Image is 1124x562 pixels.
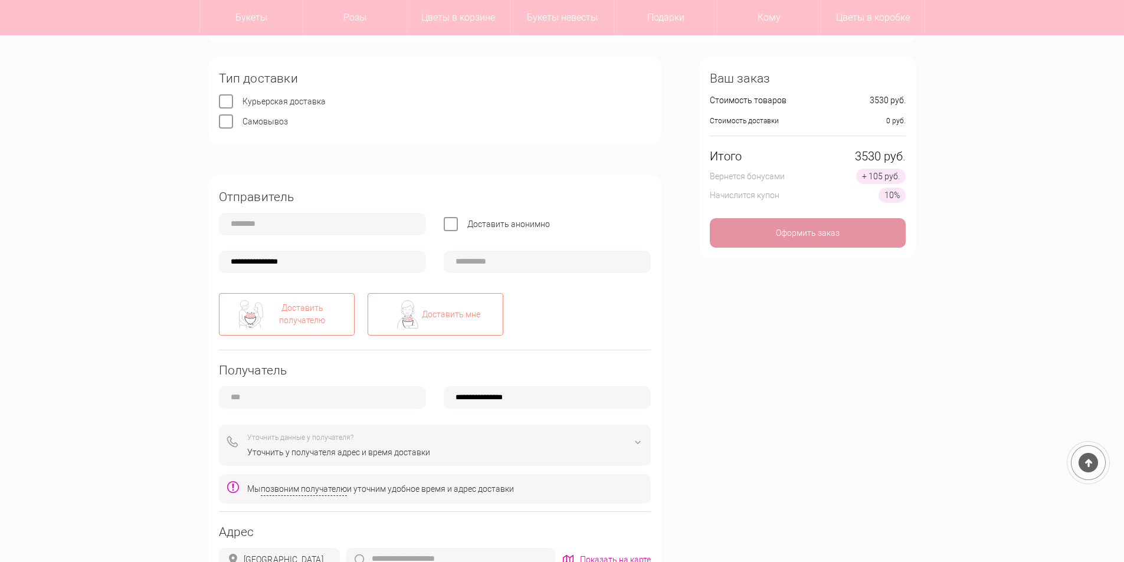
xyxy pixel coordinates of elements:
div: Уточнить данные у получателя? [247,432,643,444]
div: 3530 руб. [870,94,906,107]
span: Самовывоз [243,117,288,126]
div: Вернется бонусами [710,170,785,183]
div: 10% [879,188,906,203]
div: Оформить заказ [710,218,906,248]
div: Итого [710,150,742,163]
div: Тип доставки [219,73,651,85]
div: Отправитель [219,191,651,203]
div: Адрес [219,526,651,538]
div: Уточнить у получателя адрес и время доставки [247,446,643,459]
div: Ваш заказ [710,73,906,85]
div: 3530 руб. [855,150,906,163]
div: Начислится купон [710,189,779,202]
span: Курьерская доставка [243,97,326,106]
span: Доставить анонимно [467,219,550,229]
div: Стоимость товаров [710,94,787,107]
div: Мы и уточним удобное время и адрес доставки [247,483,514,495]
div: Доставить мне [422,308,480,321]
div: + 105 руб. [856,169,906,184]
div: 0 руб. [886,115,906,127]
span: позвоним получателю [261,483,347,495]
div: Получатель [219,364,651,377]
div: Стоимость доставки [710,115,779,127]
div: Доставить получателю [265,302,340,327]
